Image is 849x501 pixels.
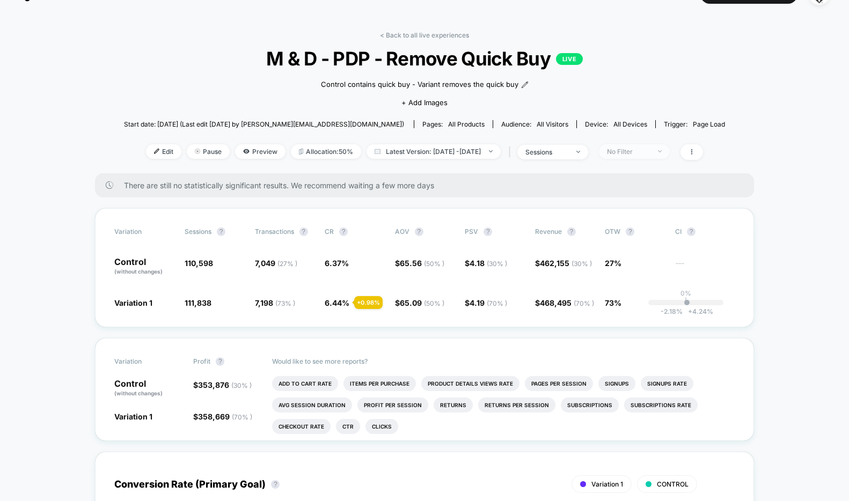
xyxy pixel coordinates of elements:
button: ? [271,480,280,489]
span: 6.44 % [325,298,349,307]
li: Profit Per Session [357,397,428,412]
button: ? [217,227,225,236]
span: $ [535,298,594,307]
span: 4.18 [470,259,507,268]
div: Trigger: [664,120,725,128]
span: ( 30 % ) [572,260,592,268]
span: (without changes) [114,390,163,396]
img: rebalance [299,149,303,154]
span: Variation 1 [591,480,623,488]
img: end [195,149,200,154]
img: end [658,150,662,152]
span: Variation [114,227,173,236]
span: all products [448,120,485,128]
img: edit [154,149,159,154]
p: LIVE [556,53,583,65]
span: ( 73 % ) [275,299,295,307]
li: Pages Per Session [525,376,593,391]
span: Pause [187,144,230,159]
a: < Back to all live experiences [380,31,469,39]
span: 111,838 [185,298,211,307]
li: Product Details Views Rate [421,376,519,391]
span: 4.19 [470,298,507,307]
span: ( 30 % ) [487,260,507,268]
div: + 0.98 % [354,296,383,309]
span: Profit [193,357,210,365]
span: ( 50 % ) [424,260,444,268]
button: ? [415,227,423,236]
button: ? [299,227,308,236]
p: Control [114,379,182,397]
span: ( 70 % ) [574,299,594,307]
button: ? [567,227,576,236]
span: 468,495 [540,298,594,307]
li: Avg Session Duration [272,397,352,412]
span: OTW [605,227,664,236]
span: CI [675,227,734,236]
li: Signups [598,376,635,391]
span: $ [193,380,252,389]
span: 7,198 [255,298,295,307]
span: 6.37 % [325,259,349,268]
p: 0% [680,289,691,297]
div: sessions [525,148,568,156]
span: All Visitors [537,120,568,128]
span: $ [395,298,444,307]
li: Ctr [336,419,360,434]
span: 27% [605,259,621,268]
span: Variation 1 [114,412,152,421]
li: Clicks [365,419,398,434]
p: Would like to see more reports? [272,357,734,365]
li: Subscriptions Rate [624,397,698,412]
span: Transactions [255,227,294,235]
span: Variation 1 [114,298,152,307]
span: + Add Images [401,98,448,107]
span: | [506,144,517,160]
img: calendar [375,149,380,154]
li: Returns [434,397,473,412]
button: ? [687,227,696,236]
span: (without changes) [114,268,163,275]
li: Returns Per Session [478,397,555,412]
div: Audience: [501,120,568,128]
span: 353,876 [198,380,252,389]
p: | [685,297,687,305]
img: end [489,150,493,152]
span: ( 70 % ) [487,299,507,307]
span: Start date: [DATE] (Last edit [DATE] by [PERSON_NAME][EMAIL_ADDRESS][DOMAIN_NAME]) [124,120,404,128]
span: 4.24 % [683,307,713,315]
li: Add To Cart Rate [272,376,338,391]
span: all devices [613,120,647,128]
span: 7,049 [255,259,297,268]
span: Latest Version: [DATE] - [DATE] [367,144,501,159]
span: CONTROL [657,480,689,488]
button: ? [216,357,224,366]
span: -2.18 % [661,307,683,315]
span: Revenue [535,227,562,235]
p: Control [114,257,174,276]
span: ( 27 % ) [277,260,297,268]
img: end [576,151,580,153]
li: Subscriptions [561,397,619,412]
span: ( 70 % ) [232,413,252,421]
span: 65.09 [400,298,444,307]
span: $ [465,298,507,307]
li: Items Per Purchase [343,376,416,391]
span: + [688,307,692,315]
span: $ [395,259,444,268]
span: --- [675,260,735,276]
span: Preview [235,144,286,159]
span: AOV [395,227,409,235]
span: Allocation: 50% [291,144,361,159]
div: Pages: [422,120,485,128]
span: 65.56 [400,259,444,268]
span: Page Load [693,120,725,128]
span: 110,598 [185,259,213,268]
span: 73% [605,298,621,307]
span: Device: [576,120,655,128]
li: Signups Rate [641,376,693,391]
span: Variation [114,357,173,366]
span: There are still no statistically significant results. We recommend waiting a few more days [124,181,732,190]
span: CR [325,227,334,235]
span: $ [465,259,507,268]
